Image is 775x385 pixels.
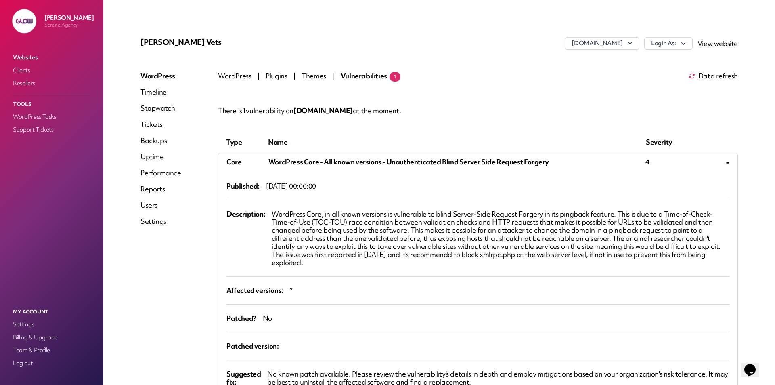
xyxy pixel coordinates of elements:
[263,314,272,322] div: No
[11,124,92,135] a: Support Tickets
[11,319,92,330] a: Settings
[266,182,316,190] div: [DATE] 00:00:00
[11,345,92,356] a: Team & Profile
[268,138,646,146] div: Name
[11,99,92,109] p: Tools
[226,342,279,350] div: Patched version:
[11,52,92,63] a: Websites
[258,71,260,80] span: |
[332,71,334,80] span: |
[644,37,693,50] button: Login As:
[140,217,181,226] a: Settings
[11,332,92,343] a: Billing & Upgrade
[140,37,339,47] p: [PERSON_NAME] Vets
[741,353,767,377] iframe: chat widget
[697,39,738,48] a: View website
[272,210,729,267] div: WordPress Core, in all known versions is vulnerable to blind Server-Side Request Forgery in its p...
[140,120,181,129] a: Tickets
[11,78,92,89] a: Resellers
[226,158,268,166] div: core
[266,71,289,80] span: Plugins
[140,136,181,145] a: Backups
[565,37,639,50] button: [DOMAIN_NAME]
[11,111,92,122] a: WordPress Tasks
[341,71,400,80] span: Vulnerabilities
[140,168,181,178] a: Performance
[11,65,92,76] a: Clients
[687,158,729,166] div: -
[226,138,268,146] div: Type
[302,71,327,80] span: Themes
[218,71,253,80] span: WordPress
[11,358,92,369] a: Log out
[140,87,181,97] a: Timeline
[226,210,265,267] div: Description:
[226,314,256,322] div: Patched?
[140,184,181,194] a: Reports
[293,106,353,115] b: [DOMAIN_NAME]
[11,307,92,317] p: My Account
[140,152,181,162] a: Uptime
[293,71,295,80] span: |
[140,103,181,113] a: Stopwatch
[242,106,246,115] b: 1
[140,200,181,210] a: Users
[268,158,646,166] div: WordPress Core - All known versions - Unauthenticated Blind Server Side Request Forgery
[645,158,687,166] div: 4
[646,138,688,146] div: Severity
[689,73,738,79] span: Data refresh
[44,22,94,28] p: Serene Agency
[390,72,400,82] span: 1
[226,286,283,295] div: Affected versions:
[226,182,260,190] div: Published:
[140,71,181,81] a: WordPress
[218,104,401,117] div: There is vulnerability on at the moment.
[44,14,94,22] p: [PERSON_NAME]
